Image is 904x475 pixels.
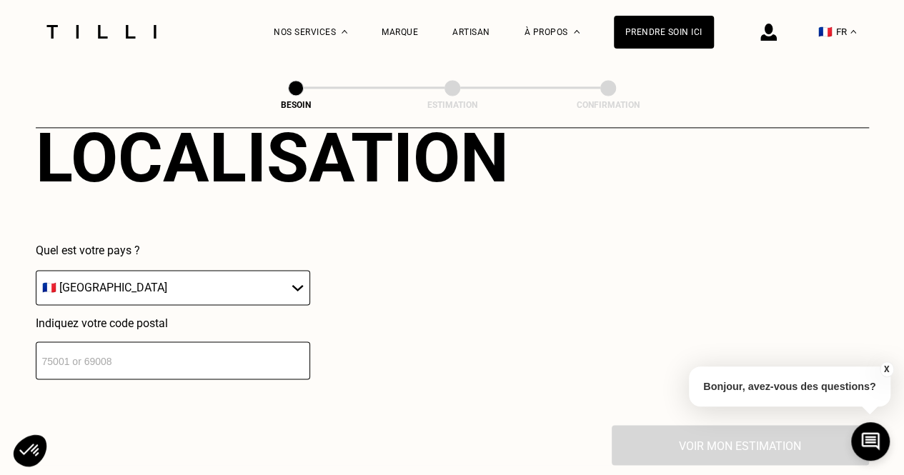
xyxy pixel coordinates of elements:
[342,30,347,34] img: Menu déroulant
[574,30,580,34] img: Menu déroulant à propos
[614,16,714,49] a: Prendre soin ici
[537,100,680,110] div: Confirmation
[452,27,490,37] a: Artisan
[760,24,777,41] img: icône connexion
[689,366,890,406] p: Bonjour, avez-vous des questions?
[818,25,833,39] span: 🇫🇷
[36,118,509,198] div: Localisation
[36,316,310,330] p: Indiquez votre code postal
[382,27,418,37] a: Marque
[850,30,856,34] img: menu déroulant
[41,25,162,39] img: Logo du service de couturière Tilli
[36,341,310,379] input: 75001 or 69008
[224,100,367,110] div: Besoin
[36,244,310,257] p: Quel est votre pays ?
[879,361,893,377] button: X
[381,100,524,110] div: Estimation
